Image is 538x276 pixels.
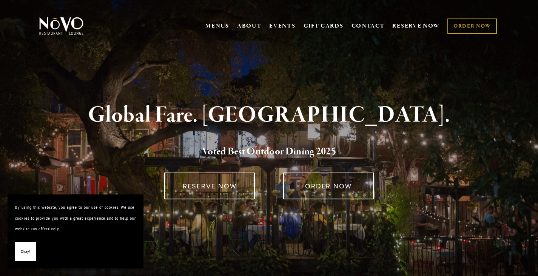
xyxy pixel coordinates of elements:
a: RESERVE NOW [392,19,440,33]
h2: 5 [52,144,487,160]
button: Okay! [15,242,36,261]
img: Novo Restaurant &amp; Lounge [38,17,85,35]
a: EVENTS [269,22,295,30]
section: Cookie banner [8,194,143,268]
strong: Global Fare. [GEOGRAPHIC_DATA]. [88,101,450,130]
a: ORDER NOW [447,19,497,34]
a: Voted Best Outdoor Dining 202 [202,145,331,159]
a: GIFT CARDS [304,19,344,33]
a: CONTACT [351,19,385,33]
p: By using this website, you agree to our use of cookies. We use cookies to provide you with a grea... [15,202,136,234]
span: Okay! [21,246,30,257]
a: RESERVE NOW [164,173,255,199]
a: ABOUT [237,22,262,30]
a: ORDER NOW [283,173,374,199]
a: MENUS [205,22,229,30]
